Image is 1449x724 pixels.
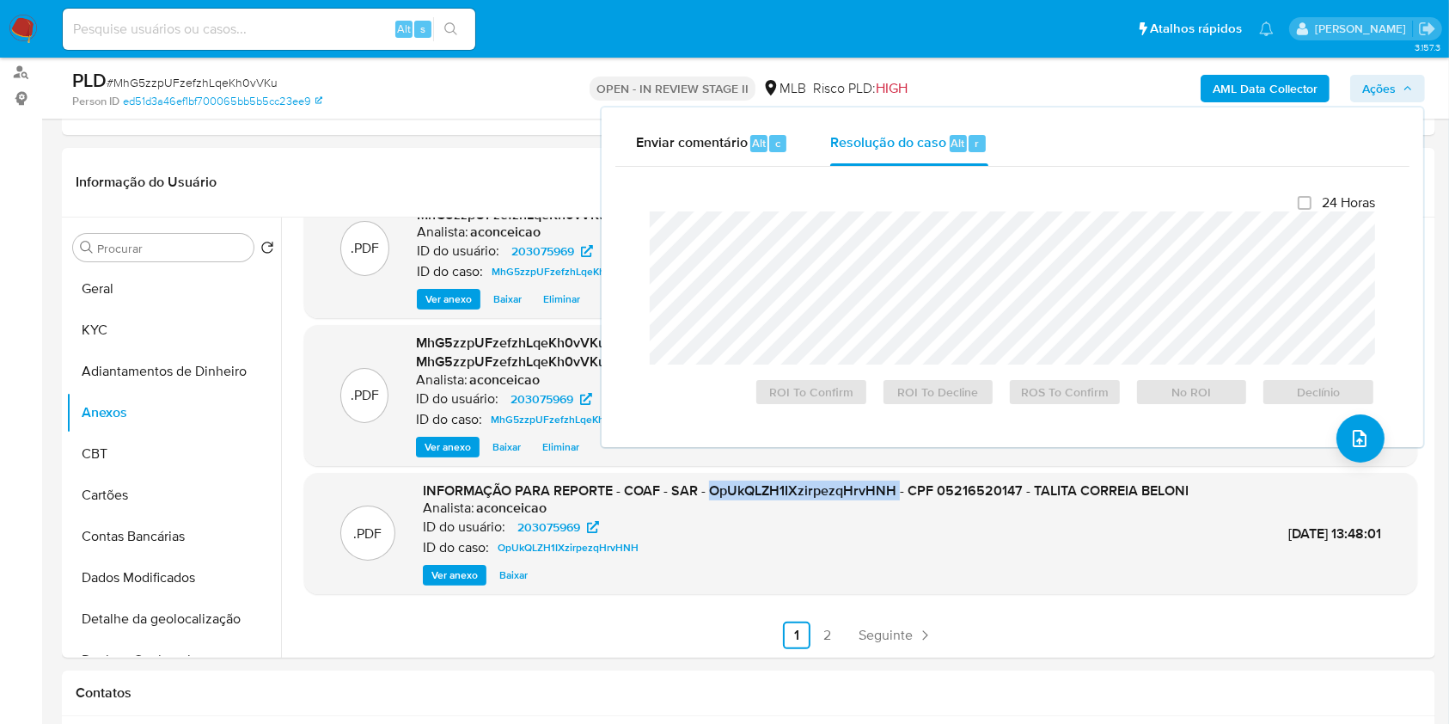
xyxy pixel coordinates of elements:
[485,261,642,282] a: MhG5zzpUFzefzhLqeKh0vVKu
[491,409,634,430] span: MhG5zzpUFzefzhLqeKh0vVKu
[431,567,478,584] span: Ver anexo
[852,622,940,649] a: Seguinte
[975,135,979,151] span: r
[425,291,472,308] span: Ver anexo
[543,291,580,308] span: Eliminar
[66,557,281,598] button: Dados Modificados
[416,390,498,408] p: ID do usuário:
[423,565,486,586] button: Ver anexo
[66,516,281,557] button: Contas Bancárias
[501,241,603,261] a: 203075969
[762,79,806,98] div: MLB
[97,241,247,256] input: Procurar
[1336,414,1385,463] button: upload-file
[1350,75,1425,102] button: Ações
[507,517,609,537] a: 203075969
[1213,75,1318,102] b: AML Data Collector
[63,18,475,40] input: Pesquise usuários ou casos...
[535,289,589,310] button: Eliminar
[416,371,468,389] p: Analista:
[76,684,1421,702] h1: Contatos
[1322,194,1375,212] span: 24 Horas
[859,629,913,642] span: Seguinte
[492,439,521,456] span: Baixar
[107,74,278,91] span: # MhG5zzpUFzefzhLqeKh0vVKu
[66,433,281,475] button: CBT
[1150,20,1242,38] span: Atalhos rápidos
[354,525,382,543] p: .PDF
[72,66,107,94] b: PLD
[351,239,379,258] p: .PDF
[1418,20,1436,38] a: Sair
[1259,21,1274,36] a: Notificações
[775,135,780,151] span: c
[830,132,946,152] span: Resolução do caso
[66,351,281,392] button: Adiantamentos de Dinheiro
[66,268,281,310] button: Geral
[397,21,411,37] span: Alt
[484,437,529,457] button: Baixar
[534,437,588,457] button: Eliminar
[500,389,602,409] a: 203075969
[260,241,274,260] button: Retornar ao pedido padrão
[813,79,908,98] span: Risco PLD:
[66,640,281,681] button: Devices Geolocation
[1201,75,1330,102] button: AML Data Collector
[76,174,217,191] h1: Informação do Usuário
[80,241,94,255] button: Procurar
[476,500,547,517] h6: aconceicao
[511,389,573,409] span: 203075969
[423,518,505,536] p: ID do usuário:
[1415,40,1440,54] span: 3.157.3
[72,94,119,109] b: Person ID
[1315,21,1412,37] p: ana.conceicao@mercadolivre.com
[425,439,471,456] span: Ver anexo
[517,517,580,537] span: 203075969
[433,17,468,41] button: search-icon
[1298,196,1311,210] input: 24 Horas
[590,77,755,101] p: OPEN - IN REVIEW STAGE II
[1288,524,1381,543] span: [DATE] 13:48:01
[484,409,641,430] a: MhG5zzpUFzefzhLqeKh0vVKu
[351,386,379,405] p: .PDF
[66,392,281,433] button: Anexos
[417,289,480,310] button: Ver anexo
[493,291,522,308] span: Baixar
[66,598,281,640] button: Detalhe da geolocalização
[492,261,635,282] span: MhG5zzpUFzefzhLqeKh0vVKu
[420,21,425,37] span: s
[485,289,530,310] button: Baixar
[66,310,281,351] button: KYC
[542,439,579,456] span: Eliminar
[491,565,536,586] button: Baixar
[66,475,281,516] button: Cartões
[1362,75,1396,102] span: Ações
[498,537,639,558] span: OpUkQLZH1IXzirpezqHrvHNH
[499,567,528,584] span: Baixar
[491,537,645,558] a: OpUkQLZH1IXzirpezqHrvHNH
[814,622,841,649] a: Vá para a página 2
[783,622,810,649] a: Vá para a página 1
[469,371,540,389] h6: aconceicao
[417,224,468,241] p: Analista:
[304,622,1417,649] nav: Paginação
[416,437,480,457] button: Ver anexo
[636,132,748,152] span: Enviar comentário
[123,94,322,109] a: ed51d3a46ef1bf700065bb5b5cc23ee9
[470,224,541,241] h6: aconceicao
[423,500,474,517] p: Analista:
[876,78,908,98] span: HIGH
[417,263,483,280] p: ID do caso:
[423,539,489,556] p: ID do caso:
[951,135,965,151] span: Alt
[417,242,499,260] p: ID do usuário:
[752,135,766,151] span: Alt
[423,481,1189,500] span: INFORMAÇÃO PARA REPORTE - COAF - SAR - OpUkQLZH1IXzirpezqHrvHNH - CPF 05216520147 - TALITA CORREI...
[416,333,896,371] span: MhG5zzpUFzefzhLqeKh0vVKu_external_info_2025_09_05__12_02_04.pdf - MhG5zzpUFzefzhLqeKh0vVKu_extern...
[416,411,482,428] p: ID do caso:
[511,241,574,261] span: 203075969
